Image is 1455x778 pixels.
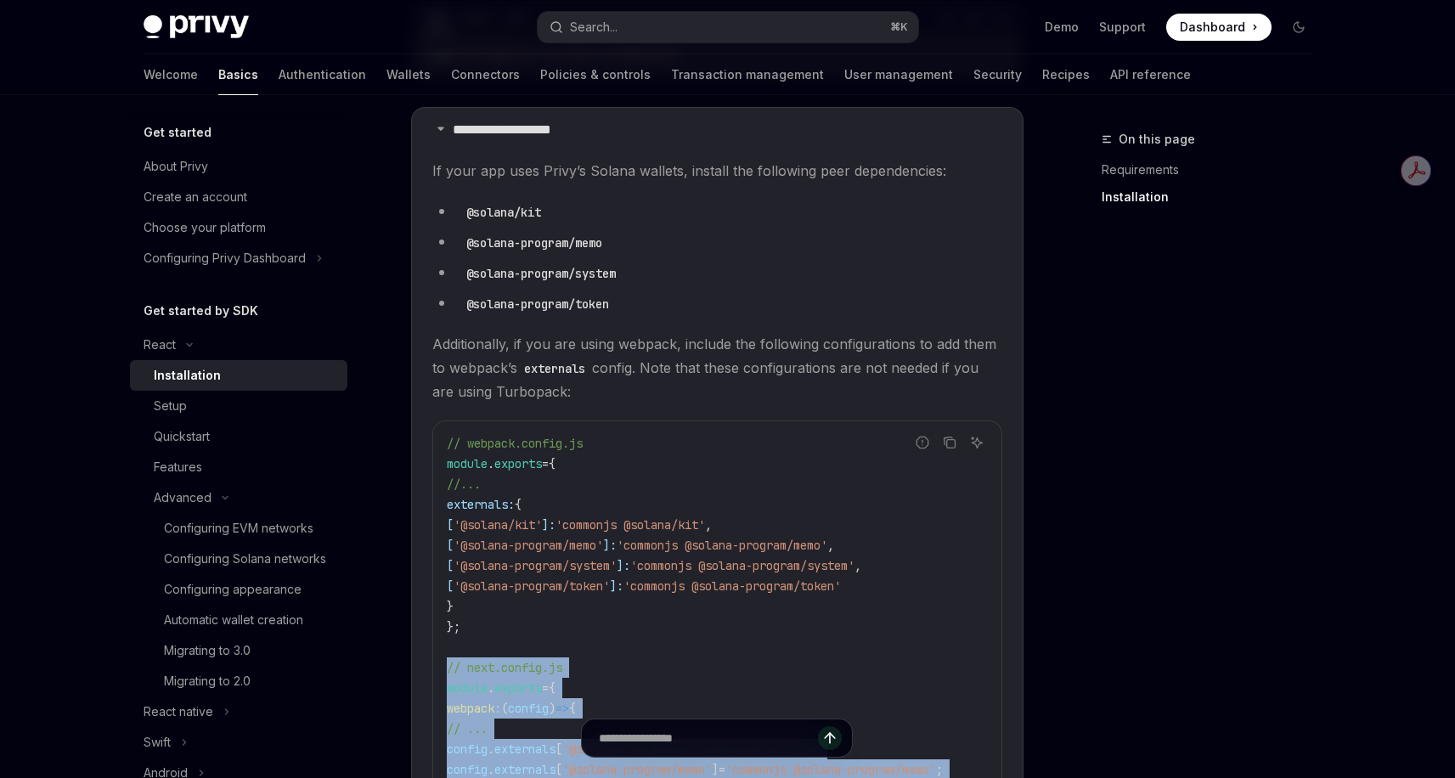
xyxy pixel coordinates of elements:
button: Report incorrect code [911,431,933,454]
span: module [447,680,488,696]
span: ⌘ K [890,20,908,34]
code: @solana-program/token [460,295,616,313]
a: Setup [130,391,347,421]
div: Installation [154,365,221,386]
span: config [508,701,549,716]
a: About Privy [130,151,347,182]
span: { [549,456,555,471]
span: 'commonjs @solana-program/token' [623,578,841,594]
a: Basics [218,54,258,95]
button: Copy the contents from the code block [939,431,961,454]
span: // next.config.js [447,660,562,675]
div: Swift [144,732,171,753]
div: Configuring appearance [164,579,302,600]
span: { [569,701,576,716]
a: Migrating to 3.0 [130,635,347,666]
span: 'commonjs @solana-program/system' [630,558,854,573]
a: Installation [130,360,347,391]
a: Configuring EVM networks [130,513,347,544]
span: ) [549,701,555,716]
div: Automatic wallet creation [164,610,303,630]
button: Search...⌘K [538,12,918,42]
a: Wallets [386,54,431,95]
a: API reference [1110,54,1191,95]
span: Dashboard [1180,19,1245,36]
span: ( [501,701,508,716]
div: Quickstart [154,426,210,447]
span: '@solana/kit' [454,517,542,533]
a: Authentication [279,54,366,95]
h5: Get started by SDK [144,301,258,321]
button: React native [130,696,347,727]
div: Features [154,457,202,477]
span: //... [447,476,481,492]
div: Migrating to 2.0 [164,671,251,691]
span: }; [447,619,460,634]
span: webpack [447,701,494,716]
span: , [705,517,712,533]
a: Configuring Solana networks [130,544,347,574]
span: ]: [617,558,630,573]
div: Configuring Solana networks [164,549,326,569]
a: Support [1099,19,1146,36]
a: Choose your platform [130,212,347,243]
input: Ask a question... [599,719,818,757]
a: Welcome [144,54,198,95]
span: } [447,599,454,614]
span: externals: [447,497,515,512]
span: [ [447,517,454,533]
span: 'commonjs @solana-program/memo' [617,538,827,553]
span: { [549,680,555,696]
a: Policies & controls [540,54,651,95]
span: exports [494,680,542,696]
div: Advanced [154,488,211,508]
a: Requirements [1102,156,1326,183]
a: Migrating to 2.0 [130,666,347,696]
h5: Get started [144,122,211,143]
a: Security [973,54,1022,95]
code: @solana/kit [460,203,548,222]
div: About Privy [144,156,208,177]
a: Automatic wallet creation [130,605,347,635]
div: Create an account [144,187,247,207]
a: Create an account [130,182,347,212]
span: Additionally, if you are using webpack, include the following configurations to add them to webpa... [432,332,1002,403]
span: , [854,558,861,573]
span: ]: [542,517,555,533]
a: Features [130,452,347,482]
span: '@solana-program/memo' [454,538,603,553]
span: , [827,538,834,553]
span: // webpack.config.js [447,436,583,451]
span: module [447,456,488,471]
div: Choose your platform [144,217,266,238]
div: Configuring Privy Dashboard [144,248,306,268]
span: ]: [610,578,623,594]
a: Connectors [451,54,520,95]
button: Configuring Privy Dashboard [130,243,347,273]
code: externals [517,359,592,378]
a: Transaction management [671,54,824,95]
div: Setup [154,396,187,416]
span: = [542,456,549,471]
span: If your app uses Privy’s Solana wallets, install the following peer dependencies: [432,159,1002,183]
span: . [488,680,494,696]
span: : [494,701,501,716]
span: On this page [1119,129,1195,149]
span: = [542,680,549,696]
a: Recipes [1042,54,1090,95]
span: [ [447,558,454,573]
a: Dashboard [1166,14,1272,41]
a: Demo [1045,19,1079,36]
button: React [130,330,347,360]
a: Quickstart [130,421,347,452]
span: . [488,456,494,471]
div: React [144,335,176,355]
button: Swift [130,727,347,758]
span: { [515,497,522,512]
code: @solana-program/system [460,264,623,283]
span: '@solana-program/token' [454,578,610,594]
button: Advanced [130,482,347,513]
span: '@solana-program/system' [454,558,617,573]
button: Send message [818,726,842,750]
span: exports [494,456,542,471]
